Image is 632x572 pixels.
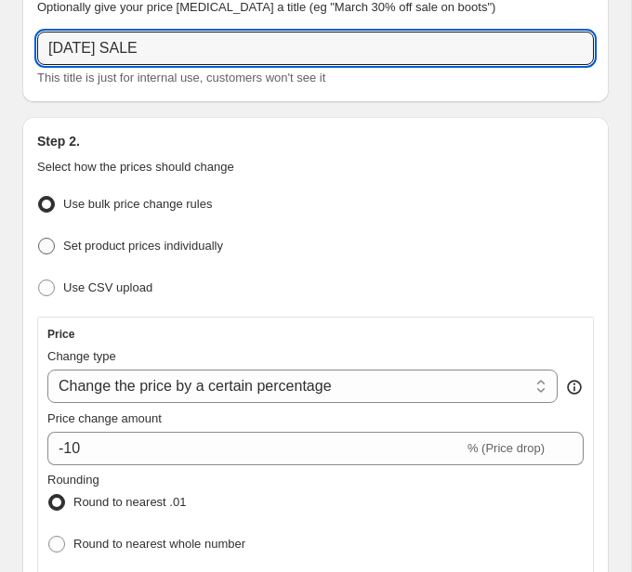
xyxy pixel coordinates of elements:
[63,239,223,253] span: Set product prices individually
[47,473,99,487] span: Rounding
[47,349,116,363] span: Change type
[37,158,594,176] p: Select how the prices should change
[73,495,186,509] span: Round to nearest .01
[37,132,594,150] h2: Step 2.
[47,327,74,342] h3: Price
[467,441,545,455] span: % (Price drop)
[63,197,212,211] span: Use bulk price change rules
[63,280,152,294] span: Use CSV upload
[73,537,245,551] span: Round to nearest whole number
[47,432,464,465] input: -15
[37,71,325,84] span: This title is just for internal use, customers won't see it
[565,378,584,396] div: help
[37,32,594,65] input: 30% off holiday sale
[47,411,162,425] span: Price change amount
